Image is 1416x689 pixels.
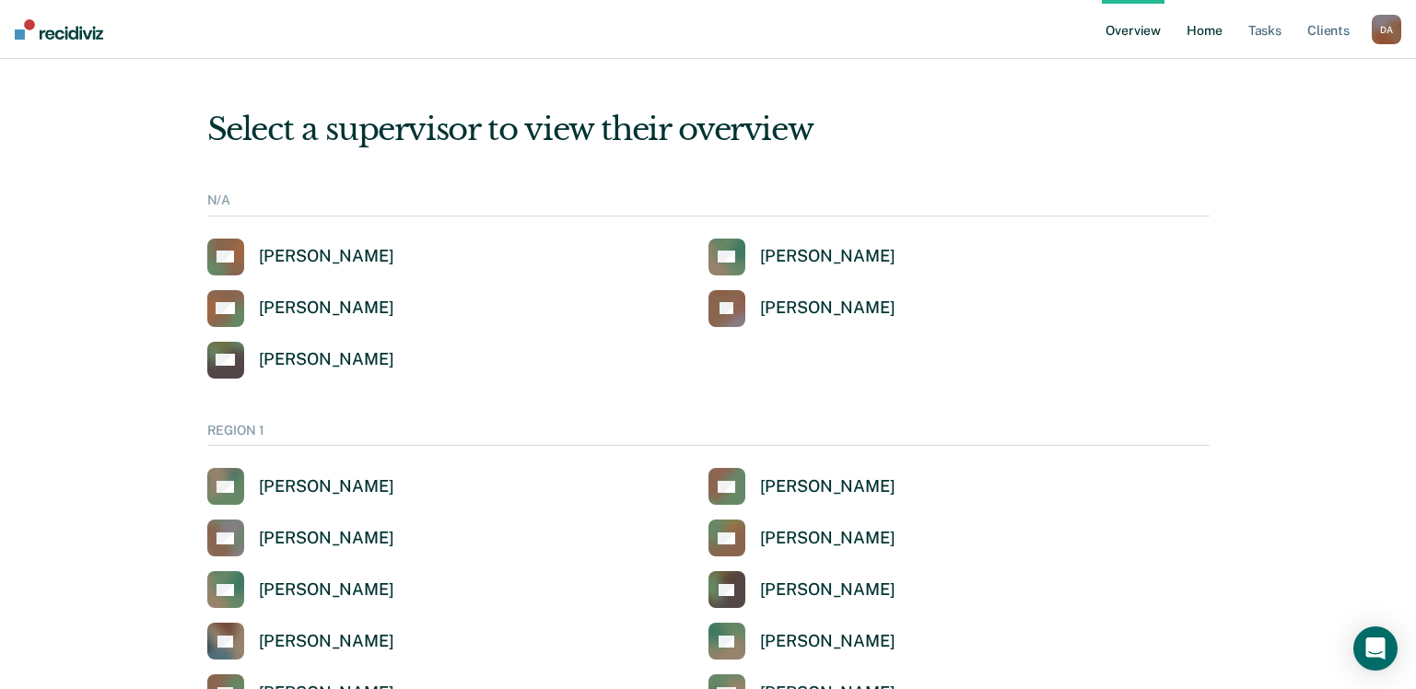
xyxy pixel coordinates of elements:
img: Recidiviz [15,19,103,40]
div: [PERSON_NAME] [259,349,394,370]
a: [PERSON_NAME] [207,571,394,608]
a: [PERSON_NAME] [708,290,895,327]
a: [PERSON_NAME] [708,239,895,275]
div: Select a supervisor to view their overview [207,111,1210,148]
div: [PERSON_NAME] [760,476,895,497]
div: REGION 1 [207,423,1210,447]
a: [PERSON_NAME] [207,623,394,660]
div: [PERSON_NAME] [259,631,394,652]
div: [PERSON_NAME] [760,579,895,601]
div: [PERSON_NAME] [259,528,394,549]
div: [PERSON_NAME] [259,579,394,601]
div: D A [1372,15,1401,44]
div: [PERSON_NAME] [760,631,895,652]
a: [PERSON_NAME] [708,468,895,505]
a: [PERSON_NAME] [708,623,895,660]
div: [PERSON_NAME] [259,246,394,267]
a: [PERSON_NAME] [207,290,394,327]
div: N/A [207,193,1210,216]
div: [PERSON_NAME] [760,528,895,549]
div: Open Intercom Messenger [1353,626,1398,671]
a: [PERSON_NAME] [207,520,394,556]
div: [PERSON_NAME] [259,298,394,319]
div: [PERSON_NAME] [760,298,895,319]
a: [PERSON_NAME] [207,239,394,275]
a: [PERSON_NAME] [708,571,895,608]
div: [PERSON_NAME] [259,476,394,497]
div: [PERSON_NAME] [760,246,895,267]
a: [PERSON_NAME] [207,342,394,379]
button: DA [1372,15,1401,44]
a: [PERSON_NAME] [207,468,394,505]
a: [PERSON_NAME] [708,520,895,556]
